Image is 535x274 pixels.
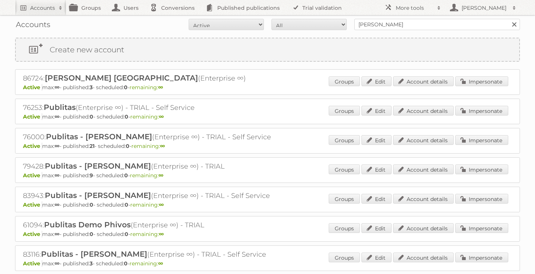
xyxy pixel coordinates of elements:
[455,164,508,174] a: Impersonate
[90,172,93,179] strong: 9
[23,132,287,142] h2: 76000: (Enterprise ∞) - TRIAL - Self Service
[361,76,392,86] a: Edit
[44,220,131,229] span: Publitas Demo Phivos
[23,113,42,120] span: Active
[90,113,93,120] strong: 0
[125,201,128,208] strong: 0
[158,260,163,267] strong: ∞
[329,253,360,262] a: Groups
[361,164,392,174] a: Edit
[329,194,360,204] a: Groups
[23,143,42,149] span: Active
[124,172,128,179] strong: 0
[23,84,512,91] p: max: - published: - scheduled: -
[329,223,360,233] a: Groups
[90,201,93,208] strong: 0
[23,201,42,208] span: Active
[455,135,508,145] a: Impersonate
[44,103,76,112] span: Publitas
[46,132,152,141] span: Publitas - [PERSON_NAME]
[460,4,509,12] h2: [PERSON_NAME]
[30,4,55,12] h2: Accounts
[23,161,287,171] h2: 79428: (Enterprise ∞) - TRIAL
[158,84,163,91] strong: ∞
[124,260,128,267] strong: 0
[455,106,508,116] a: Impersonate
[159,201,164,208] strong: ∞
[23,231,512,237] p: max: - published: - scheduled: -
[329,106,360,116] a: Groups
[23,172,512,179] p: max: - published: - scheduled: -
[361,106,392,116] a: Edit
[159,172,163,179] strong: ∞
[361,135,392,145] a: Edit
[130,113,164,120] span: remaining:
[130,172,163,179] span: remaining:
[125,113,128,120] strong: 0
[361,223,392,233] a: Edit
[55,113,59,120] strong: ∞
[455,253,508,262] a: Impersonate
[393,135,454,145] a: Account details
[160,143,165,149] strong: ∞
[41,250,147,259] span: Publitas - [PERSON_NAME]
[90,143,95,149] strong: 21
[23,113,512,120] p: max: - published: - scheduled: -
[125,231,128,237] strong: 0
[393,223,454,233] a: Account details
[455,76,508,86] a: Impersonate
[55,84,59,91] strong: ∞
[131,143,165,149] span: remaining:
[393,164,454,174] a: Account details
[329,76,360,86] a: Groups
[23,191,287,201] h2: 83943: (Enterprise ∞) - TRIAL - Self Service
[455,223,508,233] a: Impersonate
[23,201,512,208] p: max: - published: - scheduled: -
[393,253,454,262] a: Account details
[55,172,59,179] strong: ∞
[126,143,130,149] strong: 0
[393,194,454,204] a: Account details
[23,260,42,267] span: Active
[124,84,128,91] strong: 0
[159,231,164,237] strong: ∞
[393,76,454,86] a: Account details
[455,194,508,204] a: Impersonate
[45,191,151,200] span: Publitas - [PERSON_NAME]
[90,84,93,91] strong: 3
[23,231,42,237] span: Active
[23,172,42,179] span: Active
[130,231,164,237] span: remaining:
[55,201,59,208] strong: ∞
[55,143,59,149] strong: ∞
[45,73,198,82] span: [PERSON_NAME] [GEOGRAPHIC_DATA]
[23,143,512,149] p: max: - published: - scheduled: -
[23,220,287,230] h2: 61094: (Enterprise ∞) - TRIAL
[329,164,360,174] a: Groups
[16,38,519,61] a: Create new account
[90,260,93,267] strong: 3
[159,113,164,120] strong: ∞
[396,4,433,12] h2: More tools
[23,103,287,113] h2: 76253: (Enterprise ∞) - TRIAL - Self Service
[361,194,392,204] a: Edit
[23,250,287,259] h2: 83116: (Enterprise ∞) - TRIAL - Self Service
[130,201,164,208] span: remaining:
[90,231,93,237] strong: 0
[361,253,392,262] a: Edit
[55,231,59,237] strong: ∞
[23,260,512,267] p: max: - published: - scheduled: -
[393,106,454,116] a: Account details
[329,135,360,145] a: Groups
[23,73,287,83] h2: 86724: (Enterprise ∞)
[55,260,59,267] strong: ∞
[45,161,151,170] span: Publitas - [PERSON_NAME]
[130,84,163,91] span: remaining:
[23,84,42,91] span: Active
[130,260,163,267] span: remaining:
